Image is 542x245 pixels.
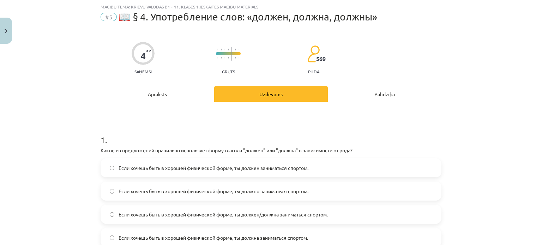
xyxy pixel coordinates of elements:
[119,234,308,241] span: Если хочешь быть в хорошей физической форме, ты должна заниматься спортом.
[146,49,151,53] span: XP
[101,86,214,102] div: Apraksts
[110,166,114,170] input: Если хочешь быть в хорошей физической форме, ты должен заниматься спортом.
[239,57,239,59] img: icon-short-line-57e1e144782c952c97e751825c79c345078a6d821885a25fce030b3d8c18986b.svg
[101,123,441,145] h1: 1 .
[101,4,441,9] div: Mācību tēma: Krievu valodas b1 - 11. klases 1.ieskaites mācību materiāls
[217,49,218,50] img: icon-short-line-57e1e144782c952c97e751825c79c345078a6d821885a25fce030b3d8c18986b.svg
[228,57,229,59] img: icon-short-line-57e1e144782c952c97e751825c79c345078a6d821885a25fce030b3d8c18986b.svg
[307,45,320,63] img: students-c634bb4e5e11cddfef0936a35e636f08e4e9abd3cc4e673bd6f9a4125e45ecb1.svg
[101,147,441,154] p: Какое из предложений правильно использует форму глагола "должен" или "должна" в зависимости от рода?
[119,11,377,23] span: 📖 § 4. Употребление слов: «должен, должна, должны»
[132,69,155,74] p: Saņemsi
[316,56,326,62] span: 569
[228,49,229,50] img: icon-short-line-57e1e144782c952c97e751825c79c345078a6d821885a25fce030b3d8c18986b.svg
[119,211,328,218] span: Если хочешь быть в хорошей физической форме, ты должен/должна заниматься спортом.
[222,69,235,74] p: Grūts
[110,235,114,240] input: Если хочешь быть в хорошей физической форме, ты должна заниматься спортом.
[214,86,328,102] div: Uzdevums
[119,164,308,172] span: Если хочешь быть в хорошей физической форме, ты должен заниматься спортом.
[328,86,441,102] div: Palīdzība
[239,49,239,50] img: icon-short-line-57e1e144782c952c97e751825c79c345078a6d821885a25fce030b3d8c18986b.svg
[119,188,308,195] span: Если хочешь быть в хорошей физической форме, ты должно заниматься спортом.
[110,212,114,217] input: Если хочешь быть в хорошей физической форме, ты должен/должна заниматься спортом.
[101,13,117,21] span: #5
[224,57,225,59] img: icon-short-line-57e1e144782c952c97e751825c79c345078a6d821885a25fce030b3d8c18986b.svg
[235,57,236,59] img: icon-short-line-57e1e144782c952c97e751825c79c345078a6d821885a25fce030b3d8c18986b.svg
[308,69,319,74] p: pilda
[5,29,7,33] img: icon-close-lesson-0947bae3869378f0d4975bcd49f059093ad1ed9edebbc8119c70593378902aed.svg
[235,49,236,50] img: icon-short-line-57e1e144782c952c97e751825c79c345078a6d821885a25fce030b3d8c18986b.svg
[231,47,232,61] img: icon-long-line-d9ea69661e0d244f92f715978eff75569469978d946b2353a9bb055b3ed8787d.svg
[141,51,146,61] div: 4
[110,189,114,194] input: Если хочешь быть в хорошей физической форме, ты должно заниматься спортом.
[224,49,225,50] img: icon-short-line-57e1e144782c952c97e751825c79c345078a6d821885a25fce030b3d8c18986b.svg
[217,57,218,59] img: icon-short-line-57e1e144782c952c97e751825c79c345078a6d821885a25fce030b3d8c18986b.svg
